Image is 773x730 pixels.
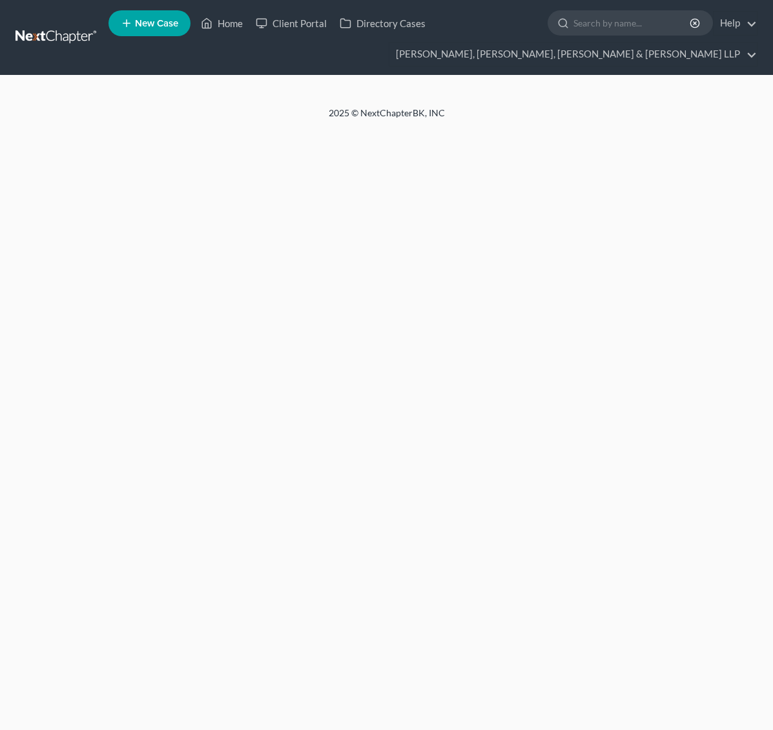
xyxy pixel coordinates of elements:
[573,11,692,35] input: Search by name...
[135,19,178,28] span: New Case
[194,12,249,35] a: Home
[77,107,697,130] div: 2025 © NextChapterBK, INC
[389,43,757,66] a: [PERSON_NAME], [PERSON_NAME], [PERSON_NAME] & [PERSON_NAME] LLP
[249,12,333,35] a: Client Portal
[714,12,757,35] a: Help
[333,12,432,35] a: Directory Cases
